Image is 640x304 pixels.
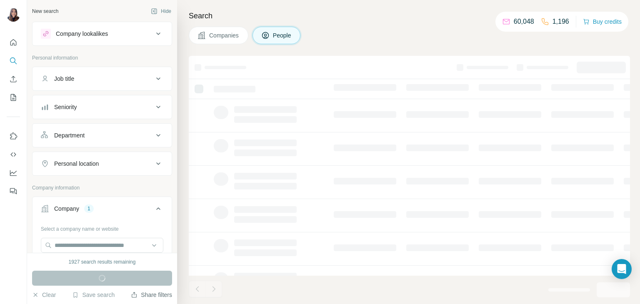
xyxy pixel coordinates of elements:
button: Job title [32,69,172,89]
div: Seniority [54,103,77,111]
button: My lists [7,90,20,105]
div: Open Intercom Messenger [612,259,632,279]
button: Search [7,53,20,68]
div: Job title [54,75,74,83]
span: People [273,31,292,40]
button: Use Surfe API [7,147,20,162]
button: Use Surfe on LinkedIn [7,129,20,144]
button: Company1 [32,199,172,222]
div: Company lookalikes [56,30,108,38]
button: Quick start [7,35,20,50]
h4: Search [189,10,630,22]
div: Company [54,204,79,213]
button: Seniority [32,97,172,117]
p: 60,048 [514,17,534,27]
span: Companies [209,31,240,40]
button: Dashboard [7,165,20,180]
button: Share filters [131,291,172,299]
button: Buy credits [583,16,622,27]
button: Save search [72,291,115,299]
button: Department [32,125,172,145]
button: Clear [32,291,56,299]
button: Company lookalikes [32,24,172,44]
div: 1 [84,205,94,212]
img: Avatar [7,8,20,22]
div: New search [32,7,58,15]
button: Enrich CSV [7,72,20,87]
button: Hide [145,5,177,17]
div: Personal location [54,159,99,168]
button: Feedback [7,184,20,199]
button: Personal location [32,154,172,174]
div: 1927 search results remaining [69,258,136,266]
p: Company information [32,184,172,192]
p: Personal information [32,54,172,62]
div: Select a company name or website [41,222,163,233]
p: 1,196 [552,17,569,27]
div: Department [54,131,85,140]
